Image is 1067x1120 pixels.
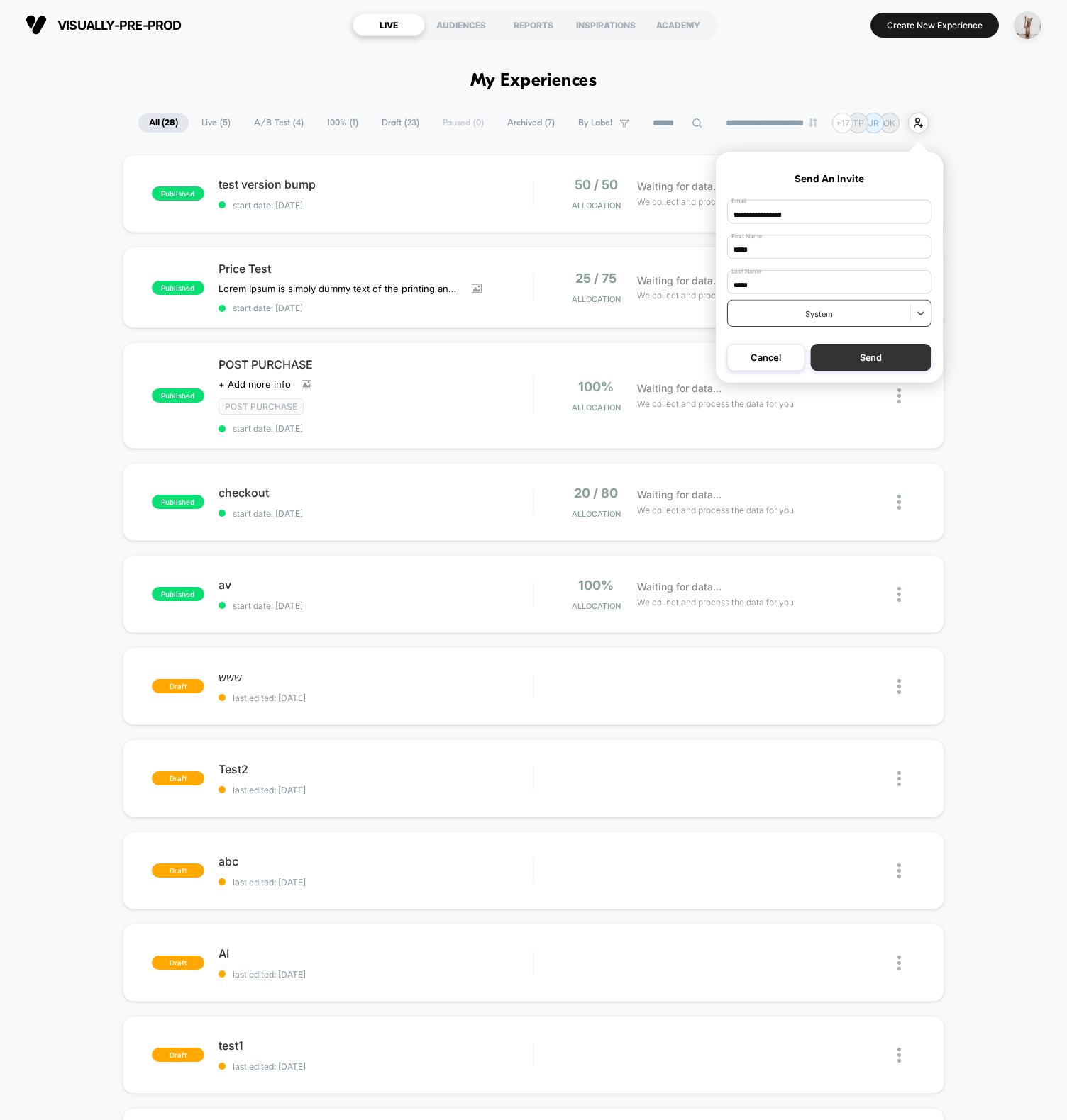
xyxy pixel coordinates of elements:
[316,113,369,133] span: 100% ( 1 )
[152,186,204,201] span: published
[219,357,533,371] span: POST PURCHASE
[897,679,901,694] img: close
[219,486,533,500] span: checkout
[219,303,533,313] span: start date: [DATE]
[832,113,853,133] div: + 17
[575,177,618,192] span: 50 / 50
[637,273,722,289] span: Waiting for data...
[219,177,533,191] span: test version bump
[138,113,189,133] span: All ( 28 )
[57,18,182,33] span: visually-pre-prod
[572,403,621,413] span: Allocation
[870,13,999,38] button: Create New Experience
[570,13,642,36] div: INSPIRATIONS
[152,771,204,785] span: draft
[152,1048,204,1062] span: draft
[219,262,533,276] span: Price Test
[897,587,901,602] img: close
[897,956,901,970] img: close
[152,863,204,878] span: draft
[897,495,901,510] img: close
[219,670,533,684] span: ששש
[1014,11,1041,39] img: ppic
[497,113,565,133] span: Archived ( 7 )
[572,509,621,519] span: Allocation
[497,13,570,36] div: REPORTS
[470,71,597,91] h1: My Experiences
[637,595,794,609] span: We collect and process the data for you
[897,1048,901,1063] img: close
[152,495,204,509] span: published
[637,397,794,410] span: We collect and process the data for you
[152,281,204,295] span: published
[572,201,621,211] span: Allocation
[727,173,931,184] p: Send An Invite
[883,118,895,128] p: OK
[353,13,425,36] div: LIVE
[219,600,533,611] span: start date: [DATE]
[810,344,931,371] button: Send
[575,271,617,286] span: 25 / 75
[219,200,533,211] span: start date: [DATE]
[637,487,722,503] span: Waiting for data...
[371,113,430,133] span: Draft ( 23 )
[574,486,618,500] span: 20 / 80
[152,587,204,601] span: published
[425,13,497,36] div: AUDIENCES
[572,294,621,304] span: Allocation
[897,388,901,403] img: close
[26,14,47,35] img: Visually logo
[21,13,186,36] button: visually-pre-prod
[219,1061,533,1072] span: last edited: [DATE]
[642,13,714,36] div: ACADEMY
[868,118,879,128] p: JR
[219,946,533,961] span: AI
[219,423,533,434] span: start date: [DATE]
[219,969,533,980] span: last edited: [DATE]
[578,118,612,128] span: By Label
[219,785,533,795] span: last edited: [DATE]
[219,1038,533,1053] span: test1
[152,679,204,693] span: draft
[637,503,794,517] span: We collect and process the data for you
[897,863,901,878] img: close
[219,693,533,703] span: last edited: [DATE]
[219,283,461,294] span: Lorem Ipsum is simply dummy text of the printing and typesetting industry. Lorem Ipsum has been t...
[637,195,794,208] span: We collect and process the data for you
[191,113,241,133] span: Live ( 5 )
[637,289,794,302] span: We collect and process the data for you
[637,179,722,194] span: Waiting for data...
[637,381,722,396] span: Waiting for data...
[219,877,533,887] span: last edited: [DATE]
[152,956,204,970] span: draft
[727,344,805,371] button: Cancel
[219,578,533,592] span: av
[243,113,314,133] span: A/B Test ( 4 )
[219,398,304,415] span: Post Purchase
[219,379,291,390] span: + Add more info
[572,601,621,611] span: Allocation
[897,771,901,786] img: close
[853,118,864,128] p: TP
[1010,11,1046,40] button: ppic
[219,508,533,519] span: start date: [DATE]
[809,118,817,127] img: end
[637,579,722,595] span: Waiting for data...
[578,379,614,394] span: 100%
[152,388,204,403] span: published
[219,762,533,776] span: Test2
[219,854,533,868] span: abc
[578,578,614,593] span: 100%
